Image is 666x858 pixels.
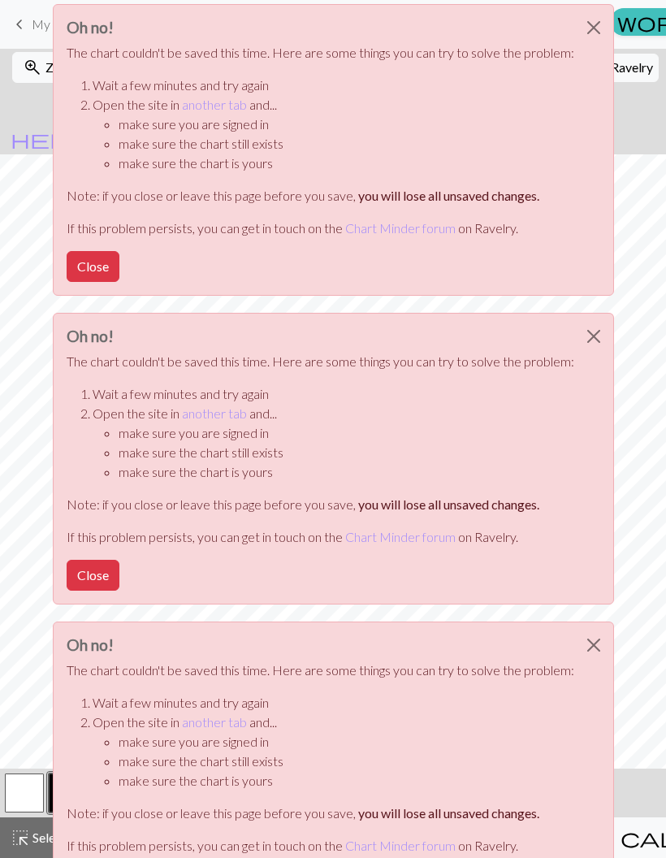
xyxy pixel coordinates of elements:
[93,95,574,173] li: Open the site in and...
[67,327,574,345] h3: Oh no!
[119,154,574,173] li: make sure the chart is yours
[67,495,574,514] p: Note: if you close or leave this page before you save,
[67,661,574,680] p: The chart couldn't be saved this time. Here are some things you can try to solve the problem:
[93,713,574,791] li: Open the site in and...
[182,714,247,730] a: another tab
[67,186,574,206] p: Note: if you close or leave this page before you save,
[358,496,539,512] strong: you will lose all unsaved changes.
[67,352,574,371] p: The chart couldn't be saved this time. Here are some things you can try to solve the problem:
[345,529,456,544] a: Chart Minder forum
[119,771,574,791] li: make sure the chart is yours
[358,805,539,821] strong: you will lose all unsaved changes.
[67,43,574,63] p: The chart couldn't be saved this time. Here are some things you can try to solve the problem:
[67,804,574,823] p: Note: if you close or leave this page before you save,
[119,462,574,482] li: make sure the chart is yours
[345,220,456,236] a: Chart Minder forum
[93,693,574,713] li: Wait a few minutes and try again
[67,560,119,591] button: Close
[182,97,247,112] a: another tab
[182,405,247,421] a: another tab
[574,314,613,359] button: Close
[93,404,574,482] li: Open the site in and...
[67,836,574,856] p: If this problem persists, you can get in touch on the on Ravelry.
[119,115,574,134] li: make sure you are signed in
[574,5,613,50] button: Close
[93,384,574,404] li: Wait a few minutes and try again
[119,732,574,752] li: make sure you are signed in
[67,527,574,547] p: If this problem persists, you can get in touch on the on Ravelry.
[93,76,574,95] li: Wait a few minutes and try again
[119,752,574,771] li: make sure the chart still exists
[67,219,574,238] p: If this problem persists, you can get in touch on the on Ravelry.
[119,423,574,443] li: make sure you are signed in
[574,622,613,668] button: Close
[67,635,574,654] h3: Oh no!
[345,838,456,853] a: Chart Minder forum
[67,251,119,282] button: Close
[119,443,574,462] li: make sure the chart still exists
[119,134,574,154] li: make sure the chart still exists
[67,18,574,37] h3: Oh no!
[358,188,539,203] strong: you will lose all unsaved changes.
